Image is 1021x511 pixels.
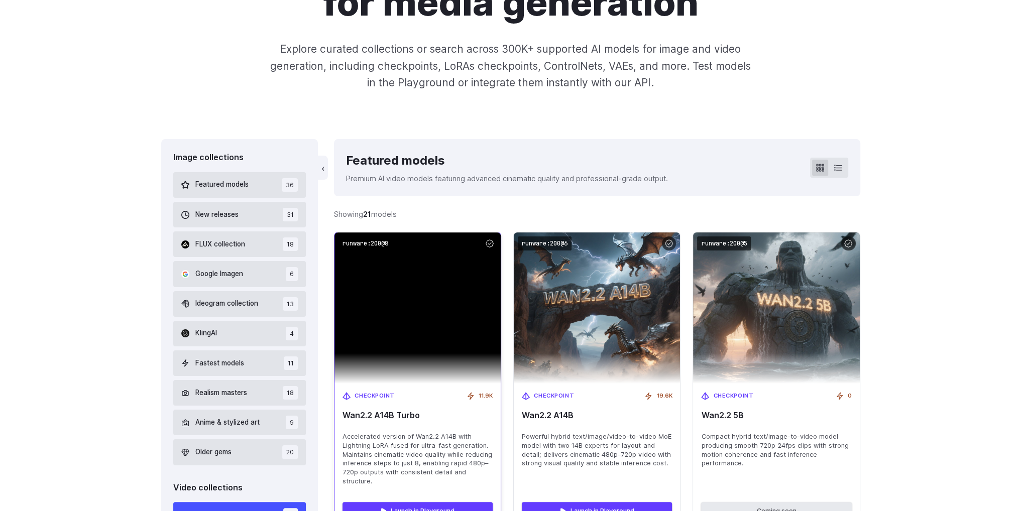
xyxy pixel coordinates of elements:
[697,236,751,251] code: runware:200@5
[701,432,851,468] span: Compact hybrid text/image-to-video model producing smooth 720p 24fps clips with strong motion coh...
[173,231,306,257] button: FLUX collection 18
[173,151,306,164] div: Image collections
[195,388,247,399] span: Realism masters
[195,239,245,250] span: FLUX collection
[283,237,298,251] span: 18
[713,392,753,401] span: Checkpoint
[334,208,397,220] div: Showing models
[346,173,668,184] p: Premium AI video models featuring advanced cinematic quality and professional-grade output.
[173,261,306,287] button: Google Imagen 6
[282,178,298,192] span: 36
[656,392,672,401] span: 19.6K
[355,392,395,401] span: Checkpoint
[701,411,851,420] span: Wan2.2 5B
[283,208,298,221] span: 31
[318,156,328,180] button: ‹
[338,236,392,251] code: runware:200@8
[286,267,298,281] span: 6
[343,432,493,486] span: Accelerated version of Wan2.2 A14B with Lightning LoRA fused for ultra-fast generation. Maintains...
[173,380,306,406] button: Realism masters 18
[195,358,244,369] span: Fastest models
[282,445,298,459] span: 20
[173,321,306,346] button: KlingAI 4
[195,209,239,220] span: New releases
[346,151,668,170] div: Featured models
[195,179,249,190] span: Featured models
[286,416,298,429] span: 9
[195,298,258,309] span: Ideogram collection
[363,210,371,218] strong: 21
[283,297,298,311] span: 13
[693,232,859,384] img: Wan2.2 5B
[522,411,672,420] span: Wan2.2 A14B
[173,410,306,435] button: Anime & stylized art 9
[283,386,298,400] span: 18
[173,202,306,227] button: New releases 31
[173,172,306,198] button: Featured models 36
[522,432,672,468] span: Powerful hybrid text/image/video-to-video MoE model with two 14B experts for layout and detail; d...
[518,236,572,251] code: runware:200@6
[284,356,298,370] span: 11
[195,269,243,280] span: Google Imagen
[173,481,306,494] div: Video collections
[195,417,260,428] span: Anime & stylized art
[534,392,574,401] span: Checkpoint
[848,392,852,401] span: 0
[195,328,217,339] span: KlingAI
[266,41,755,91] p: Explore curated collections or search across 300K+ supported AI models for image and video genera...
[195,447,232,458] span: Older gems
[286,327,298,340] span: 4
[343,411,493,420] span: Wan2.2 A14B Turbo
[173,350,306,376] button: Fastest models 11
[514,232,680,384] img: Wan2.2 A14B
[173,439,306,465] button: Older gems 20
[173,291,306,317] button: Ideogram collection 13
[479,392,493,401] span: 11.9K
